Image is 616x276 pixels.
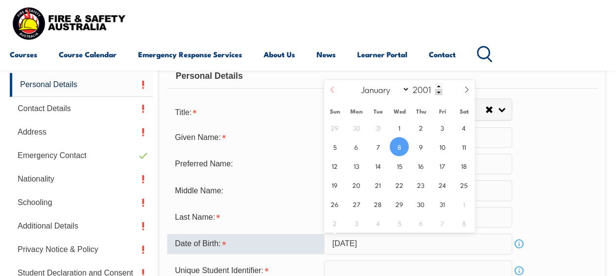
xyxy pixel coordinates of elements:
span: Tue [367,108,389,115]
span: August 5, 2001 [325,137,344,156]
span: Thu [410,108,432,115]
span: September 2, 2001 [325,213,344,232]
a: About Us [264,43,295,66]
span: July 29, 2001 [325,118,344,137]
span: September 1, 2001 [454,194,473,213]
span: August 11, 2001 [454,137,473,156]
span: August 31, 2001 [433,194,452,213]
span: September 7, 2001 [433,213,452,232]
span: August 13, 2001 [346,156,366,175]
a: Nationality [10,167,153,191]
a: Address [10,120,153,144]
span: September 8, 2001 [454,213,473,232]
span: August 1, 2001 [390,118,409,137]
span: August 26, 2001 [325,194,344,213]
div: Last Name is required. [167,208,324,227]
span: August 4, 2001 [454,118,473,137]
span: August 29, 2001 [390,194,409,213]
a: Emergency Contact [10,144,153,167]
span: September 3, 2001 [346,213,366,232]
span: Fri [432,108,453,115]
a: Course Calendar [59,43,117,66]
a: Courses [10,43,37,66]
a: Contact [429,43,456,66]
span: Wed [389,108,410,115]
span: August 3, 2001 [433,118,452,137]
span: August 6, 2001 [346,137,366,156]
span: Mon [345,108,367,115]
div: Given Name is required. [167,128,324,147]
span: September 6, 2001 [411,213,430,232]
span: August 12, 2001 [325,156,344,175]
span: August 15, 2001 [390,156,409,175]
span: Sun [324,108,345,115]
span: August 18, 2001 [454,156,473,175]
a: News [317,43,336,66]
span: August 24, 2001 [433,175,452,194]
div: Preferred Name: [167,155,324,173]
span: August 2, 2001 [411,118,430,137]
input: Select Date... [324,233,512,254]
span: August 30, 2001 [411,194,430,213]
span: August 7, 2001 [368,137,387,156]
a: Learner Portal [357,43,407,66]
span: August 23, 2001 [411,175,430,194]
a: Emergency Response Services [138,43,242,66]
div: Personal Details [167,64,597,89]
span: August 14, 2001 [368,156,387,175]
a: Contact Details [10,97,153,120]
a: Privacy Notice & Policy [10,238,153,261]
span: August 10, 2001 [433,137,452,156]
span: July 31, 2001 [368,118,387,137]
span: August 27, 2001 [346,194,366,213]
span: August 20, 2001 [346,175,366,194]
a: Personal Details [10,73,153,97]
span: Sat [453,108,475,115]
div: Middle Name: [167,181,324,200]
span: August 28, 2001 [368,194,387,213]
span: August 8, 2001 [390,137,409,156]
a: Schooling [10,191,153,214]
a: Info [512,237,526,251]
a: Additional Details [10,214,153,238]
span: August 22, 2001 [390,175,409,194]
input: Year [410,83,442,95]
span: Title: [175,108,192,116]
span: July 30, 2001 [346,118,366,137]
span: August 25, 2001 [454,175,473,194]
span: August 21, 2001 [368,175,387,194]
span: August 9, 2001 [411,137,430,156]
div: Date of Birth is required. [167,234,324,253]
span: August 19, 2001 [325,175,344,194]
span: August 17, 2001 [433,156,452,175]
div: Title is required. [167,102,324,121]
select: Month [357,83,410,95]
span: September 4, 2001 [368,213,387,232]
span: September 5, 2001 [390,213,409,232]
span: August 16, 2001 [411,156,430,175]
